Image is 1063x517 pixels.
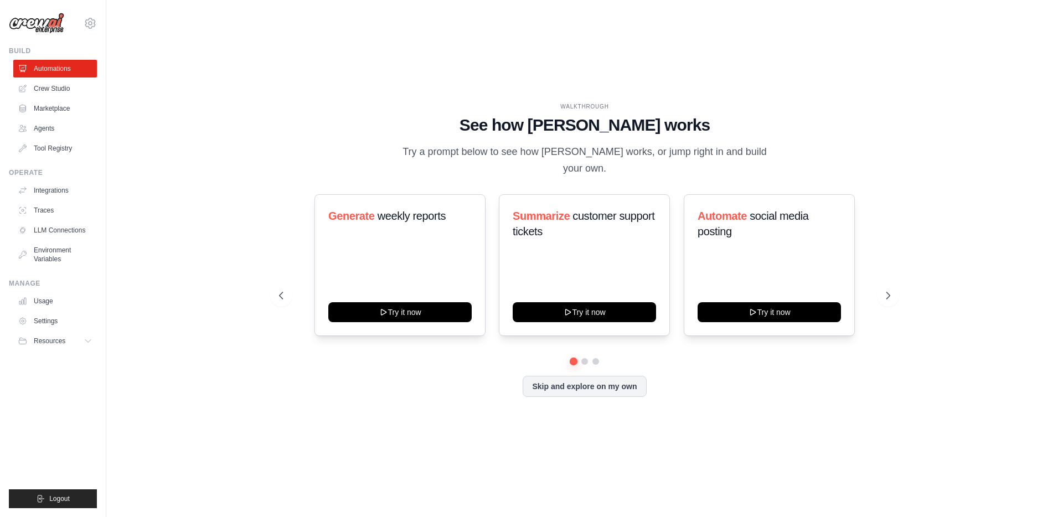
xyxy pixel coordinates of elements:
a: Usage [13,292,97,310]
span: Generate [328,210,375,222]
span: Resources [34,337,65,345]
img: Logo [9,13,64,34]
a: Environment Variables [13,241,97,268]
span: customer support tickets [513,210,654,237]
button: Resources [13,332,97,350]
div: Build [9,46,97,55]
div: WALKTHROUGH [279,102,890,111]
a: LLM Connections [13,221,97,239]
button: Try it now [698,302,841,322]
button: Try it now [513,302,656,322]
a: Traces [13,201,97,219]
span: weekly reports [378,210,446,222]
div: Manage [9,279,97,288]
button: Skip and explore on my own [523,376,646,397]
h1: See how [PERSON_NAME] works [279,115,890,135]
span: Logout [49,494,70,503]
a: Settings [13,312,97,330]
span: social media posting [698,210,809,237]
span: Summarize [513,210,570,222]
div: Operate [9,168,97,177]
button: Try it now [328,302,472,322]
a: Tool Registry [13,139,97,157]
a: Integrations [13,182,97,199]
a: Marketplace [13,100,97,117]
a: Automations [13,60,97,77]
p: Try a prompt below to see how [PERSON_NAME] works, or jump right in and build your own. [399,144,771,177]
span: Automate [698,210,747,222]
button: Logout [9,489,97,508]
a: Agents [13,120,97,137]
a: Crew Studio [13,80,97,97]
